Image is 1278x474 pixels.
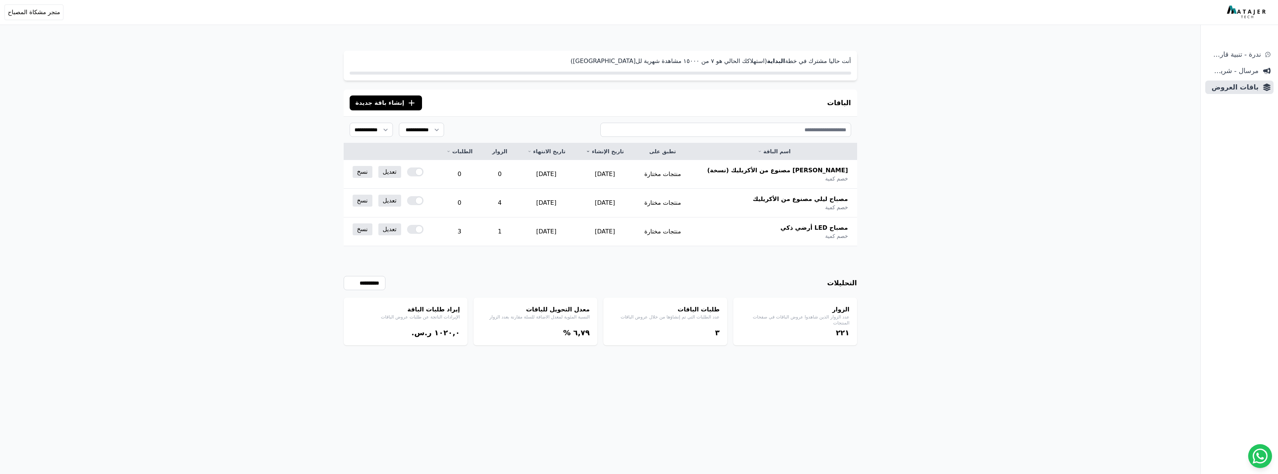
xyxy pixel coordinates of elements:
a: نسخ [353,223,372,235]
td: 0 [436,160,482,189]
a: تاريخ الإنشاء [585,148,625,155]
a: تاريخ الانتهاء [526,148,566,155]
span: إنشاء باقة جديدة [356,98,404,107]
td: [DATE] [576,189,634,217]
span: خصم كمية [825,204,848,211]
h4: طلبات الباقات [611,305,720,314]
a: نسخ [353,195,372,207]
button: متجر مشكاة المصباح [4,4,63,20]
span: باقات العروض [1208,82,1259,92]
a: تعديل [378,195,401,207]
td: 1 [482,217,517,246]
span: [PERSON_NAME] مصنوع من الأكريليك (نسخة) [707,166,848,175]
p: النسبة المئوية لمعدل الاضافة للسلة مقارنة بعدد الزوار [481,314,590,320]
bdi: ١۰٢۰,۰ [434,328,460,337]
bdi: ٦,٧٩ [573,328,590,337]
td: [DATE] [517,189,575,217]
td: 0 [436,189,482,217]
h3: التحليلات [827,278,857,288]
a: اسم الباقة [700,148,848,155]
p: عدد الطلبات التي تم إنشاؤها من خلال عروض الباقات [611,314,720,320]
h4: إيراد طلبات الباقة [351,305,460,314]
span: ر.س. [412,328,432,337]
td: منتجات مختارة [634,189,691,217]
a: تعديل [378,223,401,235]
p: أنت حاليا مشترك في خطة (استهلاكك الحالي هو ٧ من ١٥۰۰۰ مشاهدة شهرية لل[GEOGRAPHIC_DATA]) [350,57,851,66]
th: الزوار [482,143,517,160]
span: متجر مشكاة المصباح [8,8,60,17]
td: [DATE] [517,217,575,246]
td: منتجات مختارة [634,217,691,246]
span: مصباح LED أرضي ذكي [781,223,848,232]
button: إنشاء باقة جديدة [350,95,422,110]
strong: البداية [767,57,785,65]
h4: معدل التحويل للباقات [481,305,590,314]
td: [DATE] [517,160,575,189]
a: تعديل [378,166,401,178]
span: % [563,328,571,337]
p: الإيرادات الناتجة عن طلبات عروض الباقات [351,314,460,320]
span: مصباح ليلي مصنوع من الأكريليك [753,195,848,204]
span: مرسال - شريط دعاية [1208,66,1259,76]
td: 4 [482,189,517,217]
p: عدد الزوار الذين شاهدوا عروض الباقات في صفحات المنتجات [741,314,850,326]
span: ندرة - تنبية قارب علي النفاذ [1208,49,1261,60]
td: [DATE] [576,160,634,189]
td: 3 [436,217,482,246]
div: ٢٢١ [741,327,850,338]
span: خصم كمية [825,232,848,240]
td: [DATE] [576,217,634,246]
td: 0 [482,160,517,189]
img: MatajerTech Logo [1227,6,1268,19]
h3: الباقات [827,98,851,108]
h4: الزوار [741,305,850,314]
th: تطبق على [634,143,691,160]
a: نسخ [353,166,372,178]
span: خصم كمية [825,175,848,182]
a: الطلبات [445,148,474,155]
div: ۳ [611,327,720,338]
td: منتجات مختارة [634,160,691,189]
